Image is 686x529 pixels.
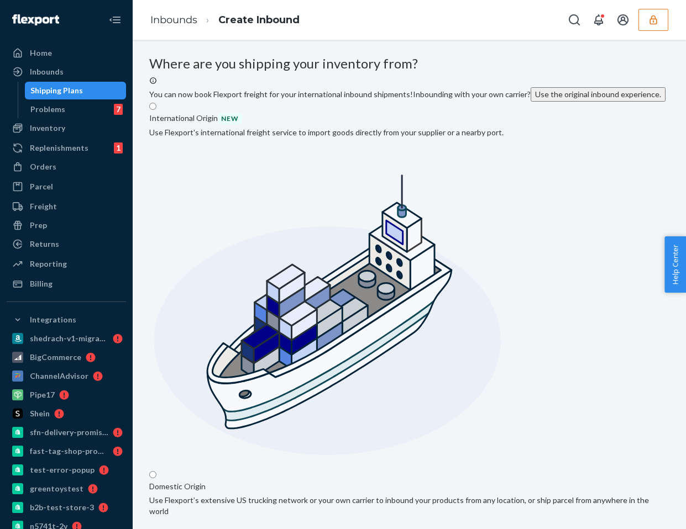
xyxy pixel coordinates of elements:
div: Reporting [30,258,67,269]
div: sfn-delivery-promise-test-us [30,427,108,438]
div: fast-tag-shop-promise-1 [30,446,108,457]
a: Returns [7,235,126,253]
input: International OriginnewUse Flexport's international freight service to import goods directly from... [149,103,156,110]
a: Orders [7,158,126,176]
button: Help Center [664,236,686,293]
span: Inbounding with your own carrier? [413,89,666,99]
span: You can now book Flexport freight for your international inbound shipments! [149,89,413,99]
a: sfn-delivery-promise-test-us [7,424,126,441]
button: Integrations [7,311,126,329]
div: Inbounds [30,66,64,77]
div: ChannelAdvisor [30,371,88,382]
a: ChannelAdvisor [7,367,126,385]
a: BigCommerce [7,348,126,366]
a: Problems7 [25,100,127,118]
div: Prep [30,220,47,231]
div: new [218,113,242,124]
div: greentoystest [30,483,83,494]
div: Returns [30,239,59,250]
button: Use the original inbound experience. [531,87,666,102]
a: Inventory [7,119,126,137]
button: Open account menu [612,9,634,31]
div: Freight [30,201,57,212]
a: Prep [7,216,126,234]
div: BigCommerce [30,352,81,363]
div: Shein [30,408,50,419]
a: Inbounds [7,63,126,81]
a: Home [7,44,126,62]
a: test-error-popup [7,461,126,479]
div: Billing [30,278,53,289]
a: Shipping Plans [25,82,127,99]
div: Parcel [30,181,53,192]
div: shedrach-v1-migration-test [30,333,108,344]
div: 1 [114,142,123,154]
a: Parcel [7,178,126,195]
a: Inbounds [150,14,197,26]
div: Orders [30,161,56,172]
a: Billing [7,275,126,293]
button: Close Navigation [104,9,126,31]
a: shedrach-v1-migration-test [7,330,126,347]
div: test-error-popup [30,464,95,475]
a: Replenishments1 [7,139,126,157]
div: Shipping Plans [30,85,83,96]
input: Domestic OriginUse Flexport’s extensive US trucking network or your own carrier to inbound your p... [149,471,156,478]
a: Reporting [7,255,126,273]
div: Pipe17 [30,389,55,400]
a: Freight [7,198,126,215]
a: greentoystest [7,480,126,498]
button: Open Search Box [563,9,585,31]
a: b2b-test-store-3 [7,499,126,516]
a: Create Inbound [218,14,300,26]
div: Inventory [30,123,65,134]
a: fast-tag-shop-promise-1 [7,442,126,460]
div: Problems [30,104,65,115]
div: Integrations [30,314,76,325]
ol: breadcrumbs [142,4,308,36]
div: International Origin [149,113,242,124]
div: Use Flexport's international freight service to import goods directly from your supplier or a nea... [149,127,504,138]
div: Replenishments [30,142,88,154]
h3: Where are you shipping your inventory from? [149,56,669,71]
img: Flexport logo [12,14,59,25]
div: Use Flexport’s extensive US trucking network or your own carrier to inbound your products from an... [149,495,669,517]
div: 7 [114,104,123,115]
div: Home [30,47,52,59]
a: Shein [7,405,126,422]
div: Domestic Origin [149,481,206,492]
a: Pipe17 [7,386,126,404]
button: Open notifications [588,9,610,31]
div: b2b-test-store-3 [30,502,94,513]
